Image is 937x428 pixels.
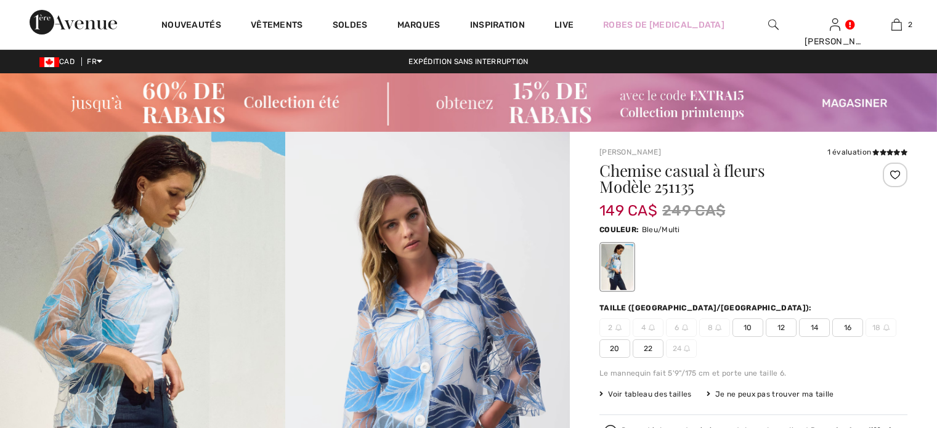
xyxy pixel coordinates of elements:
a: Vêtements [251,20,303,33]
span: 20 [599,339,630,358]
a: Live [554,18,574,31]
span: 22 [633,339,663,358]
img: ring-m.svg [615,325,622,331]
span: Voir tableau des tailles [599,389,692,400]
a: Se connecter [830,18,840,30]
div: Je ne peux pas trouver ma taille [707,389,834,400]
span: 2 [599,318,630,337]
span: 2 [908,19,912,30]
img: ring-m.svg [649,325,655,331]
a: [PERSON_NAME] [599,148,661,156]
div: Bleu/Multi [601,244,633,290]
div: Le mannequin fait 5'9"/175 cm et porte une taille 6. [599,368,907,379]
span: 10 [732,318,763,337]
span: 18 [866,318,896,337]
span: 8 [699,318,730,337]
span: 14 [799,318,830,337]
span: Inspiration [470,20,525,33]
img: ring-m.svg [715,325,721,331]
div: 1 évaluation [827,147,907,158]
a: Robes de [MEDICAL_DATA] [603,18,724,31]
img: ring-m.svg [883,325,890,331]
a: Soldes [333,20,368,33]
a: 2 [866,17,927,32]
span: CAD [39,57,79,66]
span: 4 [633,318,663,337]
img: 1ère Avenue [30,10,117,34]
span: 249 CA$ [662,200,725,222]
img: Canadian Dollar [39,57,59,67]
span: 16 [832,318,863,337]
span: FR [87,57,102,66]
a: Nouveautés [161,20,221,33]
h1: Chemise casual à fleurs Modèle 251135 [599,163,856,195]
span: 12 [766,318,797,337]
img: Mon panier [891,17,902,32]
div: [PERSON_NAME] [805,35,865,48]
span: 24 [666,339,697,358]
img: Mes infos [830,17,840,32]
span: 6 [666,318,697,337]
span: 149 CA$ [599,190,657,219]
div: Taille ([GEOGRAPHIC_DATA]/[GEOGRAPHIC_DATA]): [599,302,814,313]
img: ring-m.svg [682,325,688,331]
img: ring-m.svg [684,345,690,352]
img: recherche [768,17,779,32]
span: Couleur: [599,225,639,234]
span: Bleu/Multi [642,225,680,234]
a: Marques [397,20,440,33]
